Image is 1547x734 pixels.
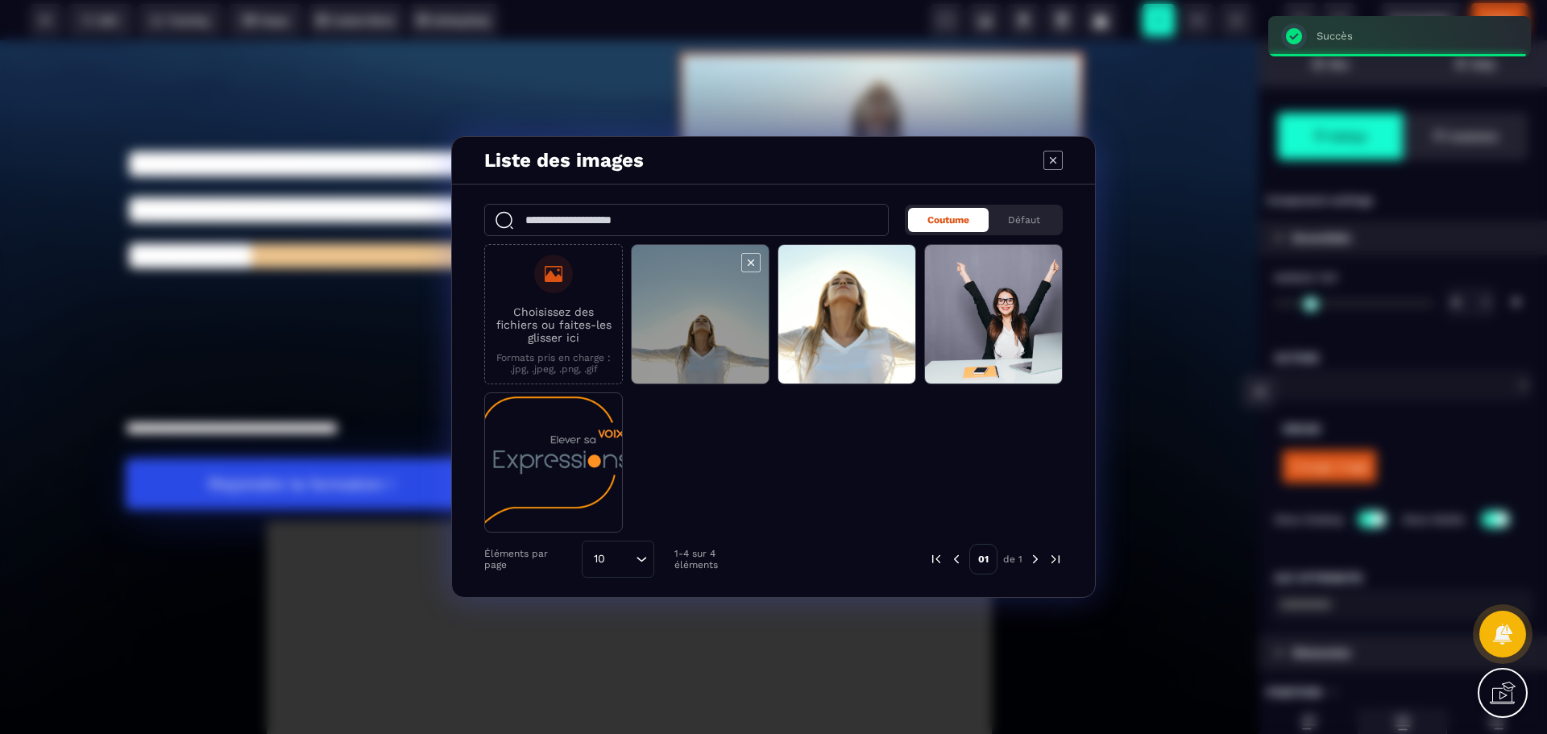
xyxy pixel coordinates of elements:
[493,352,614,375] p: Formats pris en charge : .jpg, .jpeg, .png, .gif
[1048,552,1063,566] img: next
[680,12,1083,176] img: 6aae12e7006fdfc7b2d797bdf8b4add1_programme-rise-and-shine-voix-leadership-feminin-nouveau-authent...
[493,305,614,344] p: Choisissez des fichiers ou faites-les glisser ici
[582,541,654,578] div: Search for option
[126,418,479,469] button: Rejoindre la formation !
[949,552,964,566] img: prev
[969,544,997,574] p: 01
[1028,552,1043,566] img: next
[1003,553,1022,566] p: de 1
[588,550,611,568] span: 10
[484,548,574,570] p: Éléments par page
[674,548,762,570] p: 1-4 sur 4 éléments
[484,149,644,172] h4: Liste des images
[929,552,944,566] img: prev
[1008,214,1040,226] span: Défaut
[927,214,969,226] span: Coutume
[611,550,632,568] input: Search for option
